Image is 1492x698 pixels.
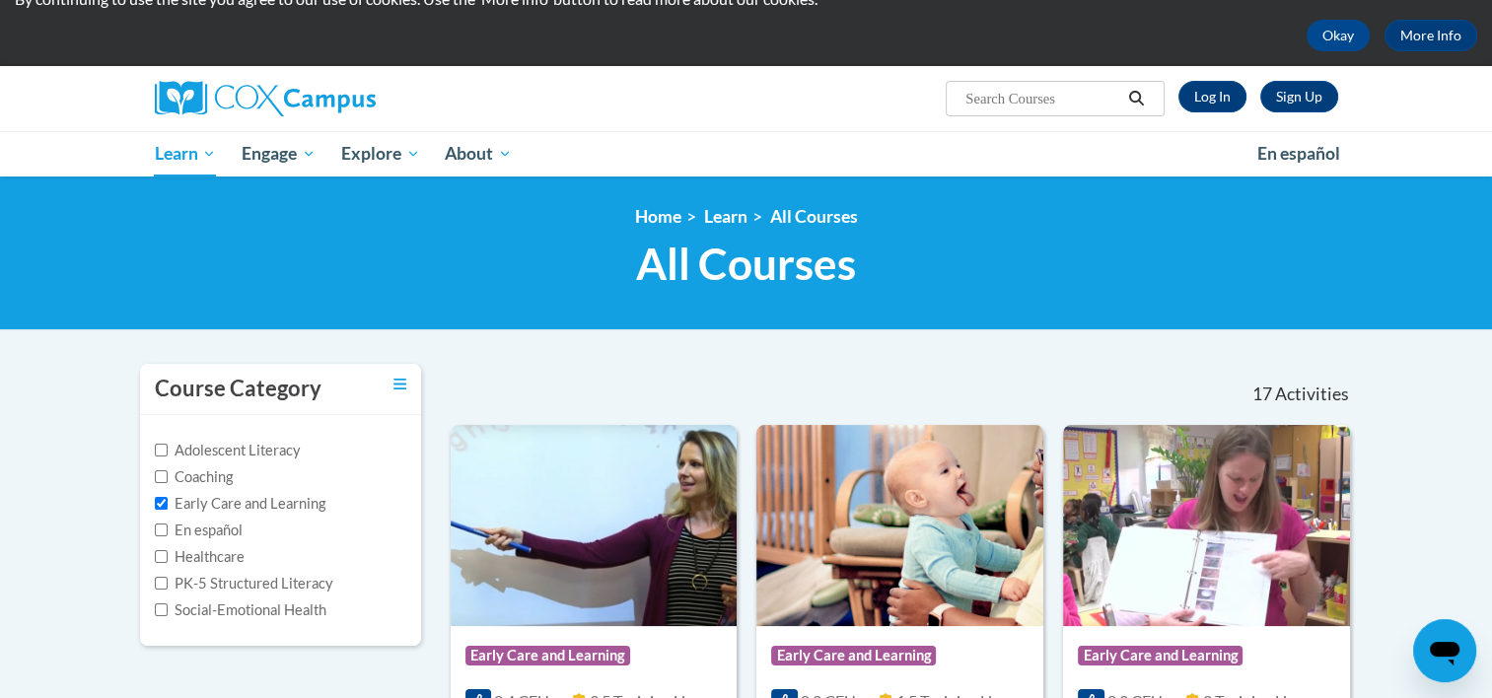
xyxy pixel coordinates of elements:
[445,142,512,166] span: About
[155,466,233,488] label: Coaching
[154,142,216,166] span: Learn
[1275,384,1349,405] span: Activities
[636,238,856,290] span: All Courses
[155,603,168,616] input: Checkbox for Options
[432,131,525,176] a: About
[155,546,245,568] label: Healthcare
[1251,384,1271,405] span: 17
[155,81,376,116] img: Cox Campus
[1244,133,1353,174] a: En español
[155,470,168,483] input: Checkbox for Options
[142,131,230,176] a: Learn
[465,646,630,665] span: Early Care and Learning
[155,523,168,536] input: Checkbox for Options
[1385,20,1477,51] a: More Info
[1063,425,1350,626] img: Course Logo
[328,131,433,176] a: Explore
[1307,20,1370,51] button: Okay
[229,131,328,176] a: Engage
[1178,81,1246,112] a: Log In
[341,142,420,166] span: Explore
[155,374,321,404] h3: Course Category
[155,497,168,510] input: Checkbox for Options
[1413,619,1476,682] iframe: Button to launch messaging window
[756,425,1043,626] img: Course Logo
[770,206,858,227] a: All Courses
[704,206,747,227] a: Learn
[451,425,738,626] img: Course Logo
[155,599,326,621] label: Social-Emotional Health
[242,142,316,166] span: Engage
[1078,646,1243,665] span: Early Care and Learning
[1121,87,1151,110] button: Search
[125,131,1368,176] div: Main menu
[155,577,168,590] input: Checkbox for Options
[155,81,530,116] a: Cox Campus
[771,646,936,665] span: Early Care and Learning
[1260,81,1338,112] a: Register
[155,493,325,515] label: Early Care and Learning
[393,374,406,395] a: Toggle collapse
[155,573,333,594] label: PK-5 Structured Literacy
[963,87,1121,110] input: Search Courses
[155,520,243,541] label: En español
[155,444,168,456] input: Checkbox for Options
[1257,143,1340,164] span: En español
[635,206,681,227] a: Home
[155,440,301,461] label: Adolescent Literacy
[155,550,168,563] input: Checkbox for Options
